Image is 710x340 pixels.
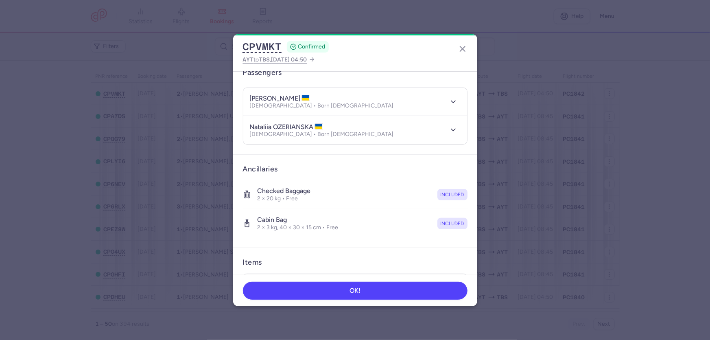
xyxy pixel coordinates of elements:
h4: nataliia OZERIANSKA [250,123,323,131]
p: [DEMOGRAPHIC_DATA] • Born [DEMOGRAPHIC_DATA] [250,131,394,138]
h4: Checked baggage [258,187,311,195]
span: [DATE] 04:50 [271,56,307,63]
span: AYT [243,56,254,63]
h4: Cabin bag [258,216,339,224]
span: OK! [350,287,360,294]
p: [DEMOGRAPHIC_DATA] • Born [DEMOGRAPHIC_DATA] [250,103,394,109]
h4: [PERSON_NAME] [250,94,310,103]
button: CPVMKT [243,41,282,53]
span: included [441,191,464,199]
span: to , [243,55,307,65]
div: Booking€270.00 [243,274,467,311]
span: included [441,219,464,228]
h3: Passengers [243,68,282,77]
span: TBS [259,56,270,63]
p: 2 × 20 kg • Free [258,195,311,202]
button: OK! [243,282,468,300]
span: CONFIRMED [298,43,326,51]
h3: Ancillaries [243,165,468,174]
h3: Items [243,258,262,267]
a: AYTtoTBS,[DATE] 04:50 [243,55,315,65]
p: 2 × 3 kg, 40 × 30 × 15 cm • Free [258,224,339,231]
